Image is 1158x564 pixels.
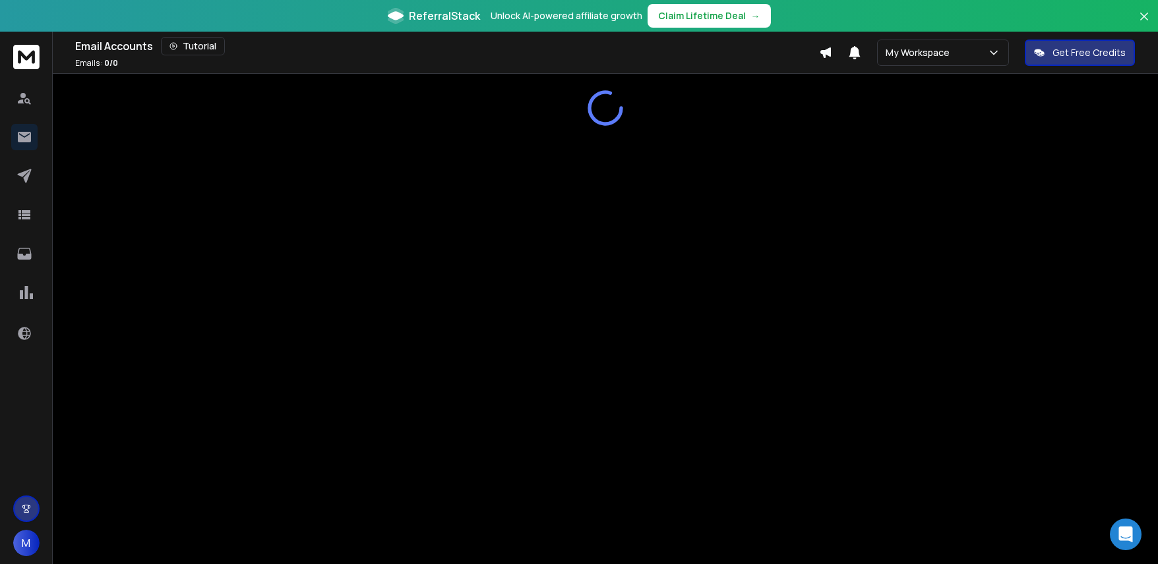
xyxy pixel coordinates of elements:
div: Open Intercom Messenger [1110,519,1142,550]
span: 0 / 0 [104,57,118,69]
button: M [13,530,40,556]
p: Get Free Credits [1052,46,1126,59]
p: Unlock AI-powered affiliate growth [491,9,642,22]
p: Emails : [75,58,118,69]
span: → [751,9,760,22]
button: Get Free Credits [1025,40,1135,66]
span: ReferralStack [409,8,480,24]
button: Claim Lifetime Deal→ [648,4,771,28]
button: Close banner [1136,8,1153,40]
button: Tutorial [161,37,225,55]
p: My Workspace [886,46,955,59]
div: Email Accounts [75,37,819,55]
